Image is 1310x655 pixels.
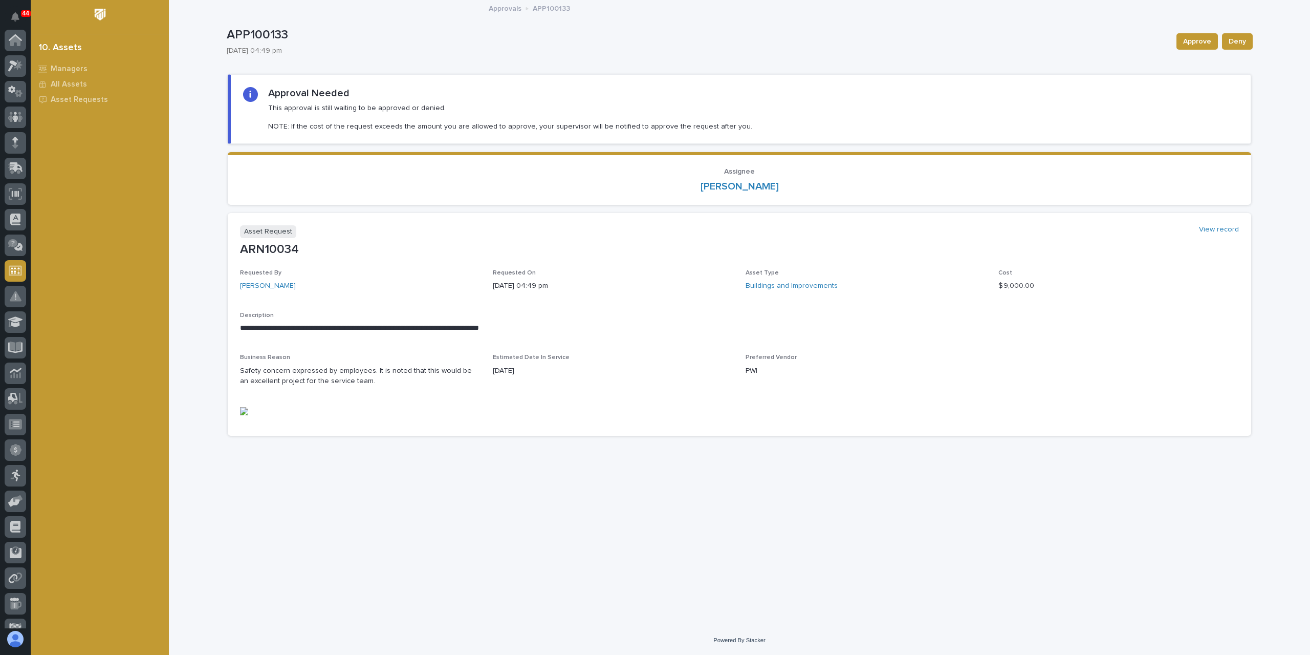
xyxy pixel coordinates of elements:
[227,28,1168,43] p: APP100133
[39,43,82,54] div: 10. Assets
[713,637,765,643] a: Powered By Stacker
[240,312,274,319] span: Description
[701,180,779,193] a: [PERSON_NAME]
[1183,35,1211,48] span: Approve
[240,354,290,361] span: Business Reason
[533,2,570,13] p: APP100133
[240,281,296,291] a: [PERSON_NAME]
[240,407,248,415] img: E6bAkI0SimC8e059KRLwuZ3pz_tzZqPnRxf8lYNBV5U
[493,354,570,361] span: Estimated Date In Service
[746,366,986,376] p: PWI
[240,366,481,387] p: Safety concern expressed by employees. It is noted that this would be an excellent project for th...
[746,270,779,276] span: Asset Type
[998,281,1239,291] p: $ 9,000.00
[493,281,733,291] p: [DATE] 04:49 pm
[5,6,26,28] button: Notifications
[240,270,281,276] span: Requested By
[493,366,733,376] p: [DATE]
[240,225,296,238] p: Asset Request
[268,103,752,132] p: This approval is still waiting to be approved or denied. NOTE: If the cost of the request exceeds...
[746,281,838,291] a: Buildings and Improvements
[746,354,797,361] span: Preferred Vendor
[13,12,26,29] div: Notifications44
[31,76,169,92] a: All Assets
[91,5,110,24] img: Workspace Logo
[23,10,29,17] p: 44
[31,92,169,107] a: Asset Requests
[31,61,169,76] a: Managers
[51,80,87,89] p: All Assets
[724,168,755,175] span: Assignee
[493,270,536,276] span: Requested On
[51,65,88,74] p: Managers
[489,2,521,13] p: Approvals
[1176,33,1218,50] button: Approve
[227,47,1164,55] p: [DATE] 04:49 pm
[998,270,1012,276] span: Cost
[240,242,1239,257] p: ARN10034
[51,95,108,104] p: Asset Requests
[1222,33,1253,50] button: Deny
[1199,225,1239,234] a: View record
[268,87,350,99] h2: Approval Needed
[5,628,26,650] button: users-avatar
[1229,35,1246,48] span: Deny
